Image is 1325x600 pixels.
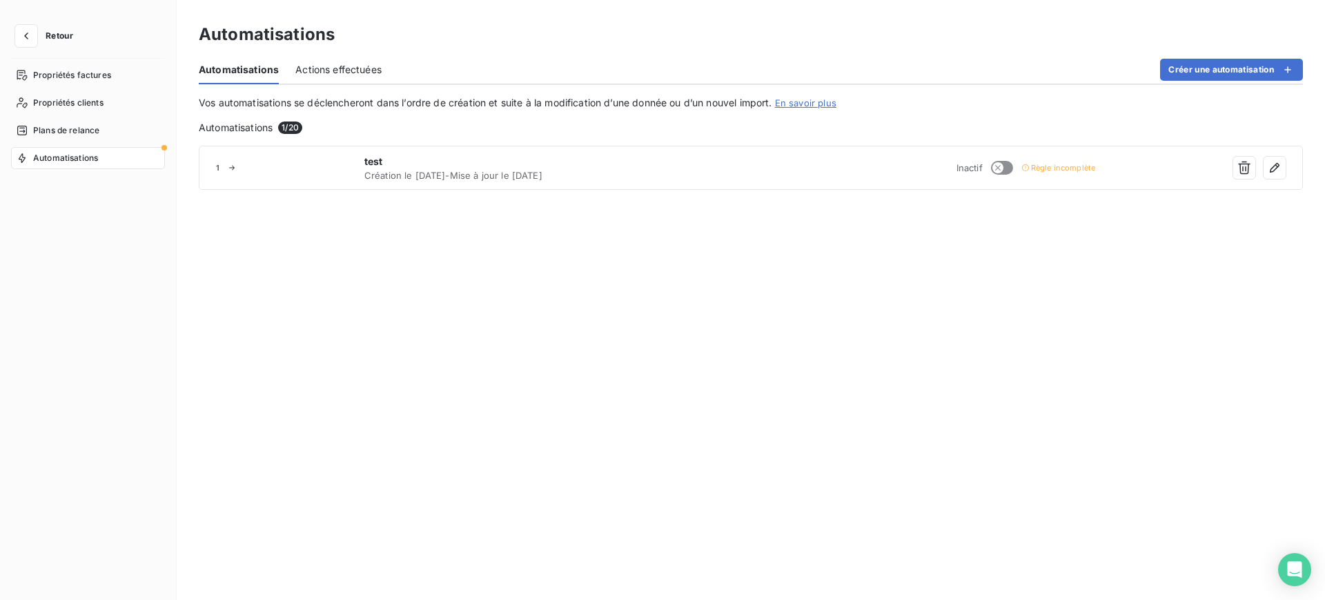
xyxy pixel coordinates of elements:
[11,64,165,86] a: Propriétés factures
[775,97,836,108] a: En savoir plus
[199,121,273,135] span: Automatisations
[33,124,99,137] span: Plans de relance
[216,164,219,172] span: 1
[295,63,382,77] span: Actions effectuées
[1031,164,1095,172] span: Règle incomplète
[1278,553,1311,586] div: Open Intercom Messenger
[1160,59,1303,81] button: Créer une automatisation
[33,69,111,81] span: Propriétés factures
[33,152,98,164] span: Automatisations
[46,32,73,40] span: Retour
[364,155,749,168] span: test
[11,119,165,142] a: Plans de relance
[33,97,104,109] span: Propriétés clients
[199,97,772,108] span: Vos automatisations se déclencheront dans l’ordre de création et suite à la modification d’une do...
[364,170,749,181] span: Création le [DATE] - Mise à jour le [DATE]
[11,92,165,114] a: Propriétés clients
[278,122,302,134] span: 1 / 20
[199,63,279,77] span: Automatisations
[956,162,983,173] span: Inactif
[199,22,335,47] h3: Automatisations
[11,147,165,169] a: Automatisations
[11,25,84,47] button: Retour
